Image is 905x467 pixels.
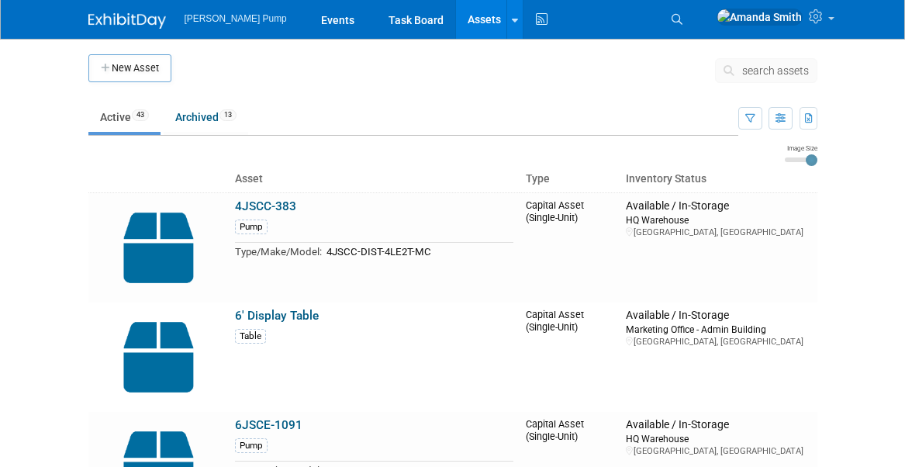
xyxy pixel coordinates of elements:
a: 4JSCC-383 [235,199,296,213]
a: 6' Display Table [235,309,319,323]
div: Available / In-Storage [626,418,810,432]
span: 13 [219,109,237,121]
div: [GEOGRAPHIC_DATA], [GEOGRAPHIC_DATA] [626,227,810,238]
th: Type [520,166,620,192]
a: Active43 [88,102,161,132]
div: HQ Warehouse [626,432,810,445]
img: Amanda Smith [717,9,803,26]
div: Pump [235,438,268,453]
div: Available / In-Storage [626,309,810,323]
div: Pump [235,220,268,234]
div: Image Size [785,144,817,153]
button: New Asset [88,54,171,82]
a: 6JSCE-1091 [235,418,302,432]
div: Available / In-Storage [626,199,810,213]
td: Type/Make/Model: [235,243,322,261]
th: Asset [229,166,520,192]
a: Archived13 [164,102,248,132]
td: Capital Asset (Single-Unit) [520,303,620,412]
td: 4JSCC-DIST-4LE2T-MC [322,243,513,261]
div: [GEOGRAPHIC_DATA], [GEOGRAPHIC_DATA] [626,445,810,457]
div: Marketing Office - Admin Building [626,323,810,336]
span: [PERSON_NAME] Pump [185,13,287,24]
div: HQ Warehouse [626,213,810,227]
img: ExhibitDay [88,13,166,29]
span: 43 [132,109,149,121]
img: Capital-Asset-Icon-2.png [95,309,223,406]
td: Capital Asset (Single-Unit) [520,192,620,303]
div: [GEOGRAPHIC_DATA], [GEOGRAPHIC_DATA] [626,336,810,348]
button: search assets [715,58,817,83]
div: Table [235,329,266,344]
img: Capital-Asset-Icon-2.png [95,199,223,296]
span: search assets [742,64,809,77]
